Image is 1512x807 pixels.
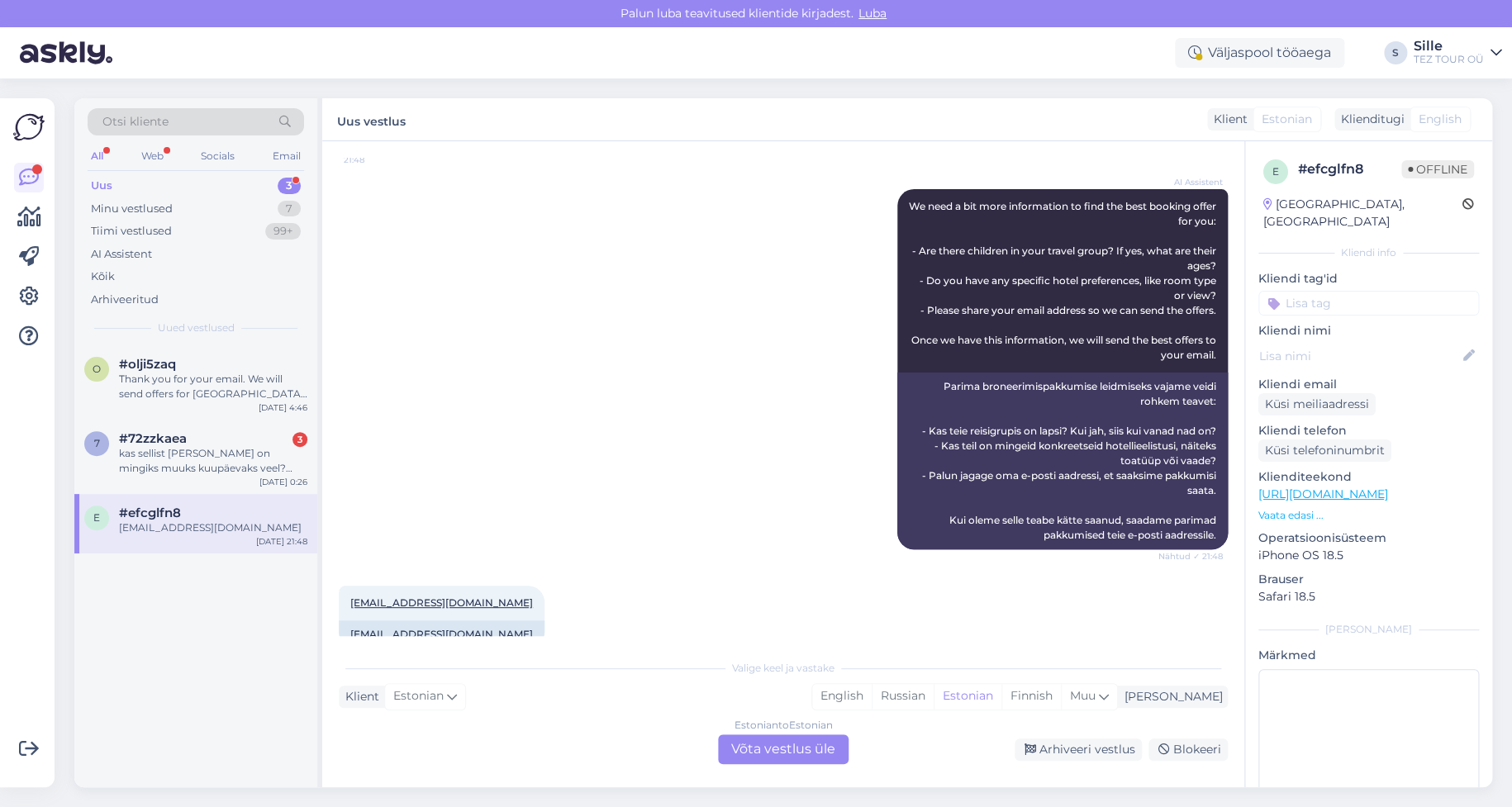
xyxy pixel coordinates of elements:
span: o [93,363,101,375]
div: Estonian to Estonian [735,718,833,733]
a: SilleTEZ TOUR OÜ [1414,40,1502,66]
div: Valige keel ja vastake [339,661,1228,676]
div: [PERSON_NAME] [1118,688,1223,705]
span: Luba [853,6,892,21]
div: Email [269,145,304,167]
span: #efcglfn8 [119,506,181,520]
span: Offline [1401,160,1474,178]
div: Klient [339,688,379,705]
span: #72zzkaea [119,431,187,446]
div: Kliendi info [1258,245,1479,260]
p: Klienditeekond [1258,468,1479,486]
div: [DATE] 0:26 [259,476,307,488]
span: Muu [1070,688,1096,703]
span: e [93,511,100,524]
div: Sille [1414,40,1484,53]
div: 3 [292,432,307,447]
p: Kliendi nimi [1258,322,1479,339]
span: #olji5zaq [119,357,176,372]
div: Estonian [934,684,1001,709]
p: Vaata edasi ... [1258,508,1479,523]
div: Uus [91,178,112,194]
span: Nähtud ✓ 21:48 [1158,550,1223,563]
div: Klienditugi [1334,111,1405,128]
div: 7 [278,201,301,217]
div: Arhiveeritud [91,292,159,308]
p: Kliendi email [1258,376,1479,393]
div: Arhiveeri vestlus [1015,738,1142,761]
div: All [88,145,107,167]
div: 99+ [265,223,301,240]
label: Uus vestlus [337,108,406,131]
p: Kliendi tag'id [1258,270,1479,287]
div: Minu vestlused [91,201,173,217]
a: [URL][DOMAIN_NAME] [1258,487,1388,501]
div: Russian [872,684,934,709]
span: 21:48 [344,154,406,166]
div: Parima broneerimispakkumise leidmiseks vajame veidi rohkem teavet: - Kas teie reisigrupis on laps... [897,373,1228,549]
p: Märkmed [1258,647,1479,664]
span: Uued vestlused [158,320,235,335]
div: Võta vestlus üle [718,734,849,764]
span: We need a bit more information to find the best booking offer for you: - Are there children in yo... [909,200,1219,361]
div: Küsi telefoninumbrit [1258,439,1391,462]
a: [EMAIL_ADDRESS][DOMAIN_NAME] [350,628,533,640]
input: Lisa tag [1258,291,1479,316]
p: Operatsioonisüsteem [1258,529,1479,547]
span: 7 [94,437,100,449]
span: Estonian [1262,111,1312,128]
div: Küsi meiliaadressi [1258,393,1376,415]
div: [EMAIL_ADDRESS][DOMAIN_NAME] [119,520,307,535]
span: Estonian [393,687,444,705]
p: Brauser [1258,571,1479,588]
div: [DATE] 4:46 [259,401,307,414]
div: Väljaspool tööaega [1175,38,1344,68]
div: Web [138,145,167,167]
p: Safari 18.5 [1258,588,1479,605]
div: [PERSON_NAME] [1258,622,1479,637]
div: 3 [278,178,301,194]
div: [GEOGRAPHIC_DATA], [GEOGRAPHIC_DATA] [1263,196,1462,230]
span: e [1272,165,1279,178]
div: [DATE] 21:48 [256,535,307,548]
p: iPhone OS 18.5 [1258,547,1479,564]
a: [EMAIL_ADDRESS][DOMAIN_NAME] [350,596,533,609]
div: AI Assistent [91,246,152,263]
span: Otsi kliente [102,113,169,131]
div: Finnish [1001,684,1061,709]
div: S [1384,41,1407,64]
span: AI Assistent [1161,176,1223,188]
div: TEZ TOUR OÜ [1414,53,1484,66]
input: Lisa nimi [1259,347,1460,365]
div: Blokeeri [1148,738,1228,761]
div: kas sellist [PERSON_NAME] on mingiks muuks kuupäevaks veel? [GEOGRAPHIC_DATA] [119,446,307,476]
p: Kliendi telefon [1258,422,1479,439]
div: Thank you for your email. We will send offers for [GEOGRAPHIC_DATA] World for 9-10 nights in earl... [119,372,307,401]
div: Klient [1207,111,1248,128]
div: Tiimi vestlused [91,223,172,240]
div: # efcglfn8 [1298,159,1401,179]
div: English [812,684,872,709]
img: Askly Logo [13,112,45,143]
div: Kõik [91,268,115,285]
span: English [1419,111,1462,128]
div: Socials [197,145,238,167]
